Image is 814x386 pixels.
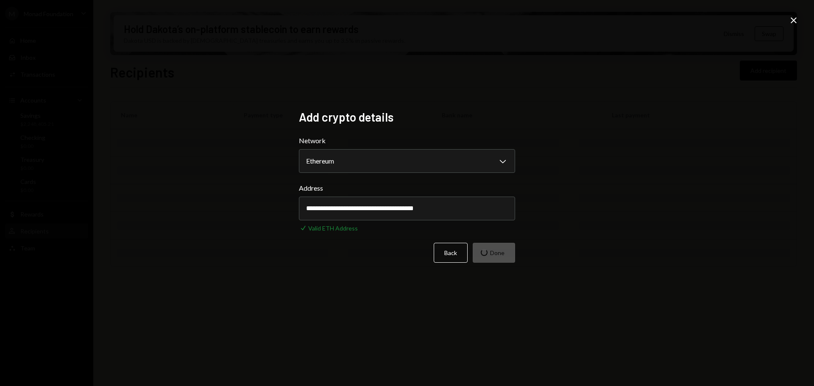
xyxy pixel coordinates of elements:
[299,183,515,193] label: Address
[299,149,515,173] button: Network
[299,109,515,125] h2: Add crypto details
[299,136,515,146] label: Network
[308,224,358,233] div: Valid ETH Address
[434,243,468,263] button: Back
